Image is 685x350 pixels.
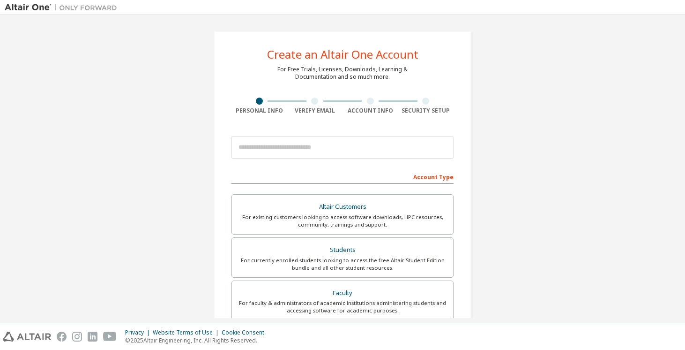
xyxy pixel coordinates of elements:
[3,332,51,342] img: altair_logo.svg
[125,336,270,344] p: © 2025 Altair Engineering, Inc. All Rights Reserved.
[57,332,67,342] img: facebook.svg
[88,332,97,342] img: linkedin.svg
[287,107,343,114] div: Verify Email
[103,332,117,342] img: youtube.svg
[153,329,222,336] div: Website Terms of Use
[277,66,408,81] div: For Free Trials, Licenses, Downloads, Learning & Documentation and so much more.
[5,3,122,12] img: Altair One
[238,213,447,228] div: For existing customers looking to access software downloads, HPC resources, community, trainings ...
[238,299,447,314] div: For faculty & administrators of academic institutions administering students and accessing softwa...
[238,243,447,257] div: Students
[238,200,447,213] div: Altair Customers
[222,329,270,336] div: Cookie Consent
[267,49,418,60] div: Create an Altair One Account
[238,257,447,272] div: For currently enrolled students looking to access the free Altair Student Edition bundle and all ...
[231,169,454,184] div: Account Type
[342,107,398,114] div: Account Info
[72,332,82,342] img: instagram.svg
[398,107,454,114] div: Security Setup
[125,329,153,336] div: Privacy
[238,287,447,300] div: Faculty
[231,107,287,114] div: Personal Info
